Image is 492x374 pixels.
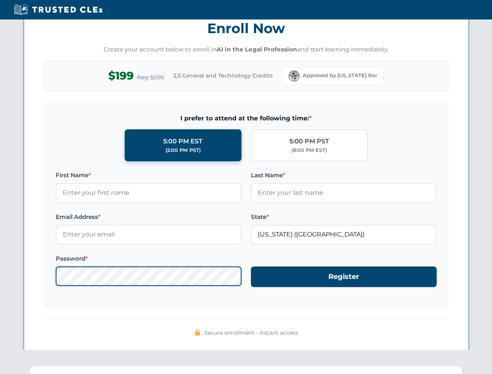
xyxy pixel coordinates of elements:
[291,146,327,154] div: (8:00 PM EST)
[56,225,242,244] input: Enter your email
[289,136,329,146] div: 5:00 PM PST
[173,71,273,80] span: 2.5 General and Technology Credits
[194,329,201,335] img: 🔒
[43,16,449,41] h3: Enroll Now
[251,212,437,222] label: State
[163,136,203,146] div: 5:00 PM EST
[251,183,437,203] input: Enter your last name
[137,73,164,82] span: Reg $299
[204,328,298,337] span: Secure enrollment • Instant access
[251,266,437,287] button: Register
[251,171,437,180] label: Last Name
[251,225,437,244] input: Florida (FL)
[43,45,449,54] p: Create your account below to enroll in and start learning immediately.
[56,212,242,222] label: Email Address
[56,254,242,263] label: Password
[289,71,300,81] img: Florida Bar
[56,171,242,180] label: First Name
[56,183,242,203] input: Enter your first name
[56,113,437,123] span: I prefer to attend at the following time:
[166,146,201,154] div: (2:00 PM PST)
[303,72,377,79] span: Approved by [US_STATE] Bar
[12,4,105,16] img: Trusted CLEs
[108,67,134,85] span: $199
[217,46,297,53] strong: AI in the Legal Profession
